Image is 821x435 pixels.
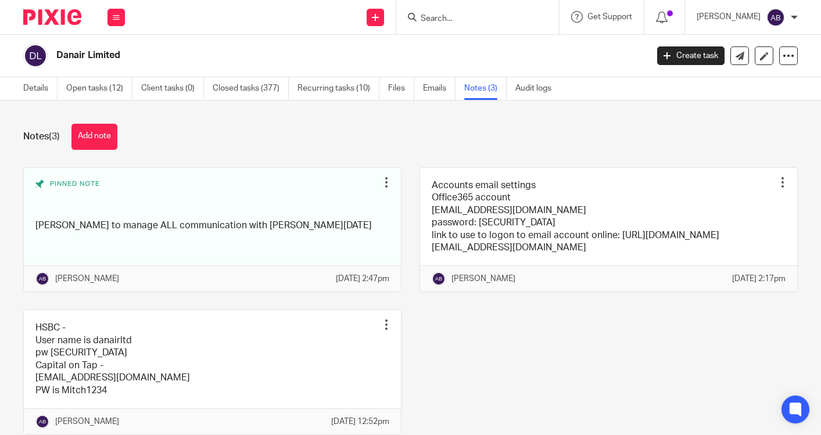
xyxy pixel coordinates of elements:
a: Closed tasks (377) [213,77,289,100]
img: svg%3E [766,8,785,27]
input: Search [420,14,524,24]
p: [DATE] 12:52pm [331,416,389,427]
a: Audit logs [515,77,560,100]
h2: Danair Limited [56,49,523,62]
img: Pixie [23,9,81,25]
p: [PERSON_NAME] [451,273,515,285]
span: (3) [49,132,60,141]
a: Details [23,77,58,100]
button: Add note [71,124,117,150]
a: Recurring tasks (10) [297,77,379,100]
p: [DATE] 2:47pm [336,273,389,285]
img: svg%3E [35,272,49,286]
a: Client tasks (0) [141,77,204,100]
img: svg%3E [23,44,48,68]
h1: Notes [23,131,60,143]
p: [PERSON_NAME] [55,273,119,285]
p: [PERSON_NAME] [55,416,119,427]
p: [DATE] 2:17pm [732,273,786,285]
p: [PERSON_NAME] [697,11,761,23]
img: svg%3E [432,272,446,286]
img: svg%3E [35,415,49,429]
a: Notes (3) [464,77,507,100]
a: Create task [657,46,725,65]
a: Files [388,77,414,100]
div: Pinned note [35,179,378,211]
a: Emails [423,77,456,100]
span: Get Support [587,13,632,21]
a: Open tasks (12) [66,77,132,100]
